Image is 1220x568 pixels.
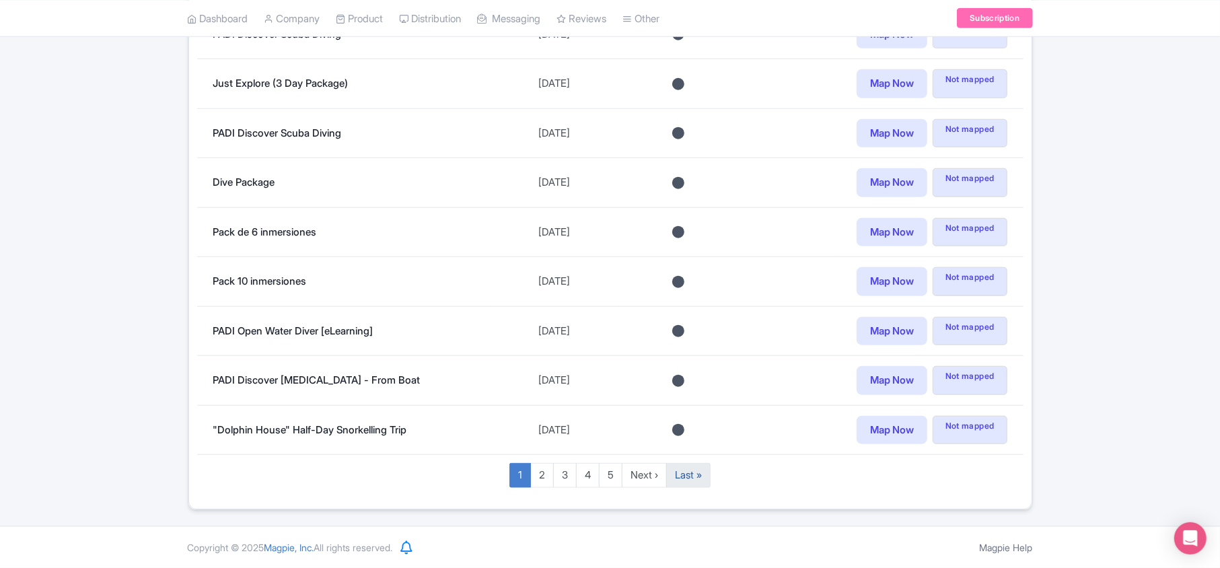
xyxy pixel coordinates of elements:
span: Not mapped [933,317,1007,346]
span: Not mapped [933,416,1007,445]
span: Not mapped [933,69,1007,98]
span: Magpie, Inc. [264,542,314,553]
td: [DATE] [493,59,616,109]
a: 1 [509,463,531,488]
a: Map Now [857,168,927,197]
a: Pack 10 inmersiones [213,275,307,287]
a: Map Now [857,317,927,346]
a: PADI Open Water Diver [eLearning] [213,324,373,337]
a: Map Now [857,366,927,395]
span: Not mapped [933,168,1007,197]
a: Subscription [957,8,1032,28]
a: PADI Discover Scuba Diving [213,127,342,139]
a: PADI Discover Scuba Diving [213,28,342,40]
td: [DATE] [493,356,616,406]
span: Not mapped [933,366,1007,395]
a: Map Now [857,69,927,98]
a: Last » [666,463,711,488]
td: [DATE] [493,207,616,257]
a: Map Now [857,416,927,445]
a: PADI Discover [MEDICAL_DATA] - From Boat [213,374,421,386]
span: Not mapped [933,119,1007,148]
a: Just Explore (3 Day Package) [213,77,349,90]
a: Dive Package [213,176,275,188]
div: Open Intercom Messenger [1174,522,1207,555]
span: Not mapped [933,267,1007,296]
a: 3 [553,463,577,488]
td: [DATE] [493,306,616,356]
td: [DATE] [493,158,616,208]
a: Magpie Help [980,542,1033,553]
div: Copyright © 2025 All rights reserved. [180,540,401,555]
span: Not mapped [933,218,1007,247]
td: [DATE] [493,405,616,455]
a: Map Now [857,119,927,148]
td: [DATE] [493,108,616,158]
a: Next › [622,463,667,488]
a: 2 [530,463,554,488]
td: [DATE] [493,257,616,307]
a: Pack de 6 inmersiones [213,225,317,238]
a: "Dolphin House" Half-Day Snorkelling Trip [213,423,407,436]
a: 5 [599,463,622,488]
a: Map Now [857,267,927,296]
a: 4 [576,463,600,488]
a: Map Now [857,218,927,247]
